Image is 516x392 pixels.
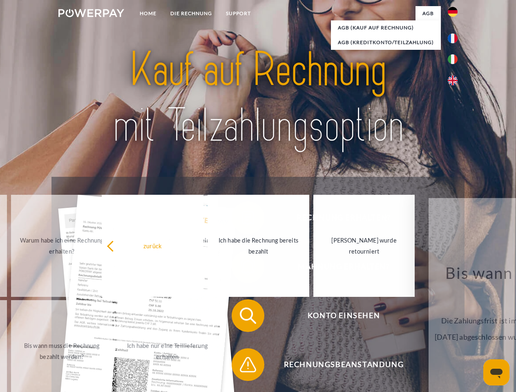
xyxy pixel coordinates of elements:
[212,235,304,257] div: Ich habe die Rechnung bereits bezahlt
[331,20,441,35] a: AGB (Kauf auf Rechnung)
[219,6,258,21] a: SUPPORT
[448,76,458,85] img: en
[238,354,258,375] img: qb_warning.svg
[107,240,199,251] div: zurück
[78,39,438,156] img: title-powerpay_de.svg
[58,9,124,17] img: logo-powerpay-white.svg
[243,299,444,332] span: Konto einsehen
[16,235,108,257] div: Warum habe ich eine Rechnung erhalten?
[318,235,410,257] div: [PERSON_NAME] wurde retourniert
[448,54,458,64] img: it
[16,340,108,362] div: Bis wann muss die Rechnung bezahlt werden?
[483,359,509,385] iframe: Schaltfläche zum Öffnen des Messaging-Fensters
[243,348,444,381] span: Rechnungsbeanstandung
[121,340,213,362] div: Ich habe nur eine Teillieferung erhalten
[163,6,219,21] a: DIE RECHNUNG
[133,6,163,21] a: Home
[448,7,458,17] img: de
[238,305,258,326] img: qb_search.svg
[331,35,441,50] a: AGB (Kreditkonto/Teilzahlung)
[415,6,441,21] a: agb
[448,33,458,43] img: fr
[232,348,444,381] button: Rechnungsbeanstandung
[232,299,444,332] button: Konto einsehen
